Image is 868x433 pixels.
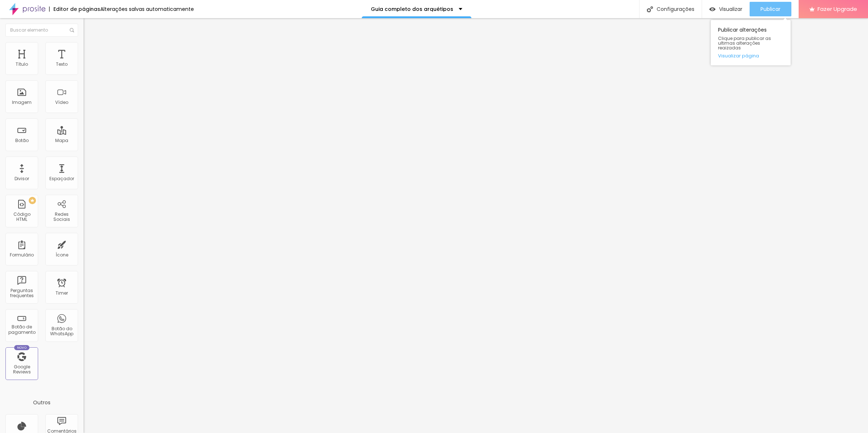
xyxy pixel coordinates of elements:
div: Título [16,62,28,67]
div: Google Reviews [7,364,36,375]
div: Novo [14,345,30,350]
div: Botão do WhatsApp [47,326,76,337]
div: Imagem [12,100,32,105]
div: Ícone [56,252,68,258]
span: Publicar [760,6,780,12]
div: Alterações salvas automaticamente [100,7,194,12]
img: Icone [70,28,74,32]
button: Visualizar [702,2,750,16]
div: Mapa [55,138,68,143]
img: Icone [647,6,653,12]
div: Perguntas frequentes [7,288,36,299]
input: Buscar elemento [5,24,78,37]
div: Redes Sociais [47,212,76,222]
div: Código HTML [7,212,36,222]
button: Publicar [750,2,791,16]
div: Timer [56,291,68,296]
iframe: Editor [84,18,868,433]
div: Vídeo [55,100,68,105]
a: Visualizar página [718,53,783,58]
img: view-1.svg [709,6,715,12]
div: Formulário [10,252,34,258]
span: Visualizar [719,6,742,12]
div: Botão [15,138,29,143]
span: Clique para publicar as ultimas alterações reaizadas [718,36,783,50]
span: Fazer Upgrade [818,6,857,12]
div: Editor de páginas [49,7,100,12]
div: Divisor [15,176,29,181]
div: Espaçador [49,176,74,181]
p: Guia completo dos arquétipos [371,7,453,12]
div: Botão de pagamento [7,324,36,335]
div: Texto [56,62,68,67]
div: Publicar alterações [711,20,791,65]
